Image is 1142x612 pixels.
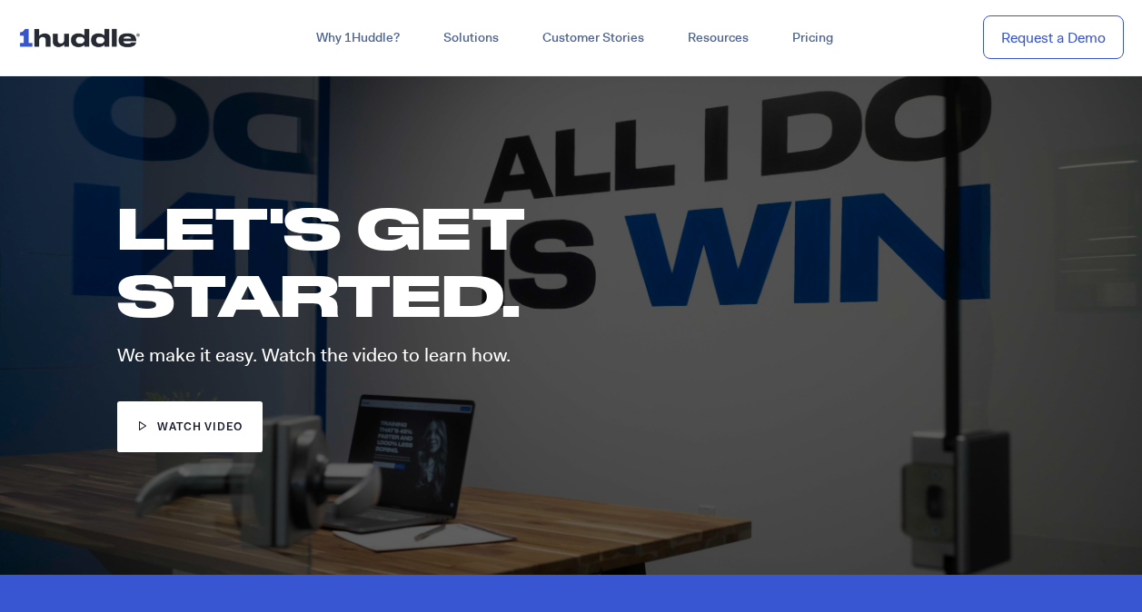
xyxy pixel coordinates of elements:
[666,22,770,54] a: Resources
[770,22,855,54] a: Pricing
[117,194,715,327] h1: LET'S GET STARTED.
[117,346,742,365] p: We make it easy. Watch the video to learn how.
[117,401,263,453] a: watch video
[422,22,521,54] a: Solutions
[983,15,1124,60] a: Request a Demo
[18,20,148,54] img: ...
[157,420,243,437] span: watch video
[521,22,666,54] a: Customer Stories
[294,22,422,54] a: Why 1Huddle?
